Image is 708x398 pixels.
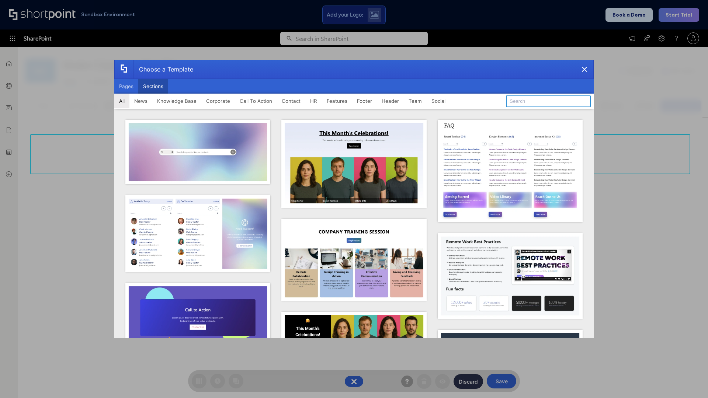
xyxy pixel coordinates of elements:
[277,94,305,108] button: Contact
[427,94,450,108] button: Social
[377,94,404,108] button: Header
[305,94,322,108] button: HR
[506,95,591,107] input: Search
[671,363,708,398] iframe: Chat Widget
[235,94,277,108] button: Call To Action
[352,94,377,108] button: Footer
[114,94,129,108] button: All
[133,60,193,78] div: Choose a Template
[322,94,352,108] button: Features
[138,79,168,94] button: Sections
[114,60,594,338] div: template selector
[404,94,427,108] button: Team
[201,94,235,108] button: Corporate
[152,94,201,108] button: Knowledge Base
[129,94,152,108] button: News
[114,79,138,94] button: Pages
